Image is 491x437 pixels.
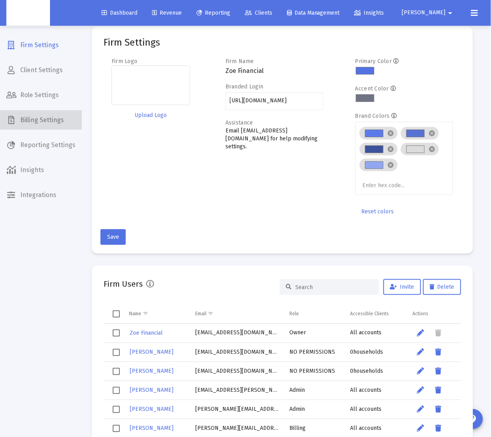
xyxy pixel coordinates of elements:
mat-icon: cancel [429,130,436,137]
span: Owner [290,330,306,336]
div: Actions [413,311,429,317]
a: Reporting [190,5,237,21]
img: Firm logo [112,65,190,105]
p: Email [EMAIL_ADDRESS][DOMAIN_NAME] for help modifying settings. [225,127,323,151]
span: All accounts [350,330,381,336]
span: Invite [390,284,414,290]
div: Select row [113,368,120,375]
label: Branded Login [225,83,264,90]
span: Clients [245,10,272,16]
input: Enter hex code... [363,182,422,189]
a: Revenue [146,5,188,21]
mat-icon: cancel [387,161,395,169]
span: [PERSON_NAME] [402,10,446,16]
span: Dashboard [102,10,137,16]
span: [PERSON_NAME] [130,387,173,394]
span: Insights [354,10,384,16]
span: Reset colors [362,208,394,215]
a: [PERSON_NAME] [129,385,174,396]
span: NO PERMISSIONS [290,368,335,375]
span: 0 households [350,368,383,375]
button: Reset colors [355,204,401,220]
mat-icon: cancel [429,146,436,153]
label: Firm Name [225,58,254,65]
td: [EMAIL_ADDRESS][DOMAIN_NAME] [190,343,284,362]
span: Zoe Financial [130,330,163,337]
mat-icon: cancel [387,146,395,153]
button: Invite [383,279,421,295]
a: [PERSON_NAME] [129,347,174,358]
div: Select row [113,349,120,356]
mat-chip-list: Brand colors [360,125,449,190]
span: Save [107,234,119,240]
td: Column Name [123,305,190,324]
div: Accessible Clients [350,311,389,317]
div: Select row [113,387,120,394]
label: Primary Color [355,58,392,65]
mat-icon: cancel [387,130,395,137]
td: [EMAIL_ADDRESS][PERSON_NAME][DOMAIN_NAME] [190,381,284,400]
span: NO PERMISSIONS [290,349,335,356]
label: Accent Color [355,85,389,92]
h3: Zoe Financial [225,65,323,77]
a: [PERSON_NAME] [129,404,174,415]
span: [PERSON_NAME] [130,368,173,375]
span: Reporting [196,10,230,16]
a: Zoe Financial [129,328,164,339]
td: Column Role [284,305,345,324]
div: Select row [113,330,120,337]
a: [PERSON_NAME] [129,423,174,434]
h2: Firm Users [104,278,143,290]
mat-card-title: Firm Settings [104,38,160,46]
input: Search [295,284,373,291]
span: [PERSON_NAME] [130,406,173,413]
span: Admin [290,406,305,413]
div: Email [195,311,206,317]
div: Role [290,311,299,317]
a: [PERSON_NAME] [129,366,174,377]
mat-icon: arrow_drop_down [446,5,455,21]
span: Billing [290,425,306,432]
span: Upload Logo [135,112,167,119]
div: Select all [113,310,120,318]
td: [EMAIL_ADDRESS][DOMAIN_NAME] [190,324,284,343]
img: Dashboard [12,5,44,21]
a: Insights [348,5,391,21]
button: Delete [423,279,461,295]
td: Column Accessible Clients [345,305,407,324]
td: Column Actions [407,305,462,324]
a: Data Management [281,5,346,21]
span: Revenue [152,10,182,16]
a: Dashboard [95,5,144,21]
div: Select row [113,425,120,432]
p: This performance report provides information regarding the previously listed accounts that are be... [3,67,354,89]
span: Data Management [287,10,340,16]
td: [EMAIL_ADDRESS][DOMAIN_NAME] [190,362,284,381]
td: Column Email [190,305,284,324]
span: [PERSON_NAME] [130,349,173,356]
div: Select row [113,406,120,413]
td: [PERSON_NAME][EMAIL_ADDRESS][DOMAIN_NAME] [190,400,284,419]
span: All accounts [350,387,381,394]
label: Firm Logo [112,58,138,65]
label: Assistance [225,119,253,126]
span: Delete [430,284,454,290]
span: Show filter options for column 'Email' [208,311,214,317]
p: Past performance is not indicative of future performance. Principal value and investment return w... [3,6,354,49]
span: All accounts [350,425,381,432]
button: Save [100,229,126,245]
button: Upload Logo [112,107,190,123]
span: Admin [290,387,305,394]
a: Clients [239,5,279,21]
label: Brand Colors [355,113,390,119]
span: [PERSON_NAME] [130,425,173,432]
span: All accounts [350,406,381,413]
span: 0 households [350,349,383,356]
span: Show filter options for column 'Name' [142,311,148,317]
div: Name [129,311,141,317]
button: [PERSON_NAME] [393,5,465,21]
